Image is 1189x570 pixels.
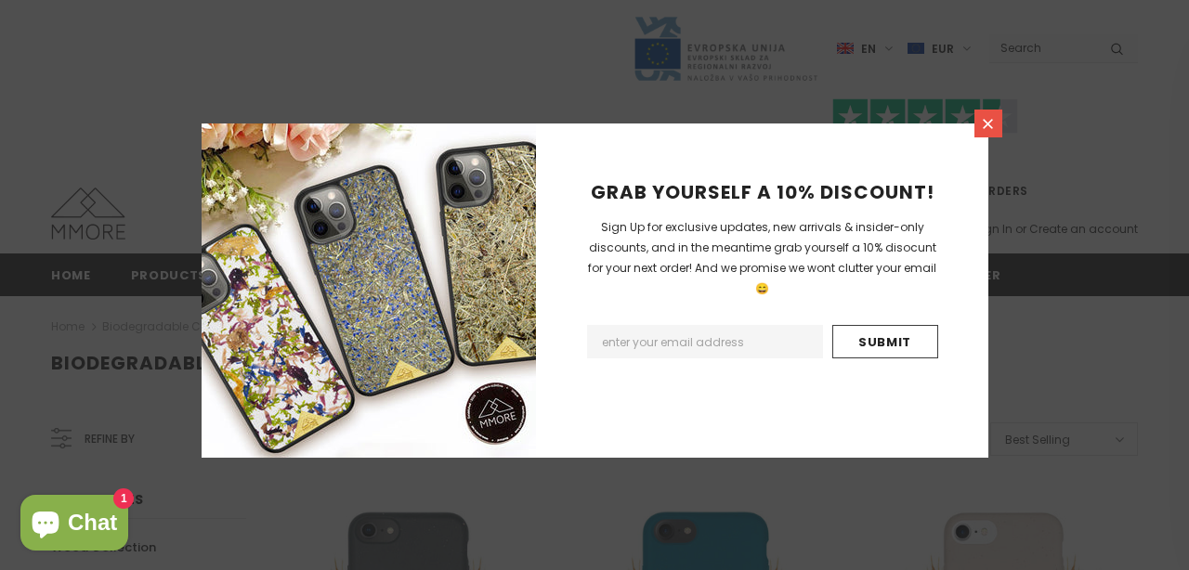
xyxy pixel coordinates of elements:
[974,110,1002,137] a: Close
[832,325,938,358] input: Submit
[587,325,823,358] input: Email Address
[588,219,936,296] span: Sign Up for exclusive updates, new arrivals & insider-only discounts, and in the meantime grab yo...
[591,179,934,205] span: GRAB YOURSELF A 10% DISCOUNT!
[15,495,134,555] inbox-online-store-chat: Shopify online store chat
